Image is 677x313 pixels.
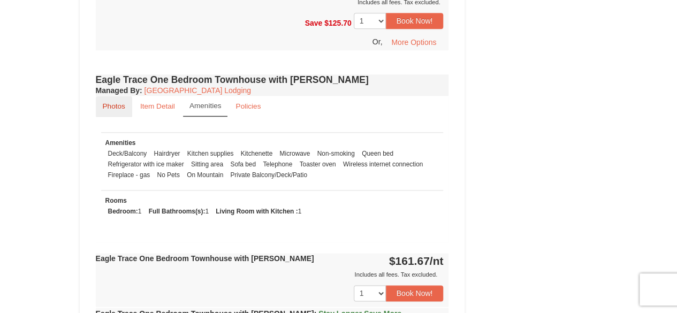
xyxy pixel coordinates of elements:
span: Or, [372,37,383,46]
li: Queen bed [359,148,396,159]
small: Amenities [189,102,222,110]
a: [GEOGRAPHIC_DATA] Lodging [144,86,251,95]
li: 1 [146,206,211,217]
small: Rooms [105,197,127,204]
li: 1 [105,206,144,217]
span: Managed By [96,86,140,95]
li: Refrigerator with ice maker [105,159,187,170]
li: Deck/Balcony [105,148,150,159]
li: Sitting area [188,159,226,170]
li: Hairdryer [151,148,183,159]
span: Save [305,19,322,27]
li: Sofa bed [227,159,258,170]
strong: Full Bathrooms(s): [149,208,206,215]
li: Non-smoking [315,148,357,159]
h4: Eagle Trace One Bedroom Townhouse with [PERSON_NAME] [96,74,449,85]
small: Amenities [105,139,136,147]
li: Kitchen supplies [185,148,237,159]
a: Photos [96,96,132,117]
li: On Mountain [184,170,226,180]
li: Kitchenette [238,148,276,159]
li: Toaster oven [296,159,338,170]
div: Includes all fees. Tax excluded. [96,269,444,280]
a: Amenities [183,96,228,117]
strong: Living Room with Kitchen : [216,208,298,215]
strong: $161.67 [389,255,444,267]
small: Photos [103,102,125,110]
span: /nt [430,255,444,267]
small: Policies [235,102,261,110]
li: Microwave [277,148,313,159]
li: Wireless internet connection [340,159,425,170]
strong: : [96,86,142,95]
button: Book Now! [386,285,444,301]
li: Fireplace - gas [105,170,153,180]
li: No Pets [154,170,182,180]
strong: Bedroom: [108,208,138,215]
a: Item Detail [133,96,182,117]
button: Book Now! [386,13,444,29]
li: Telephone [260,159,295,170]
button: More Options [384,34,443,50]
li: 1 [213,206,304,217]
a: Policies [229,96,268,117]
li: Private Balcony/Deck/Patio [227,170,309,180]
strong: Eagle Trace One Bedroom Townhouse with [PERSON_NAME] [96,254,314,263]
small: Item Detail [140,102,175,110]
span: $125.70 [324,19,352,27]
